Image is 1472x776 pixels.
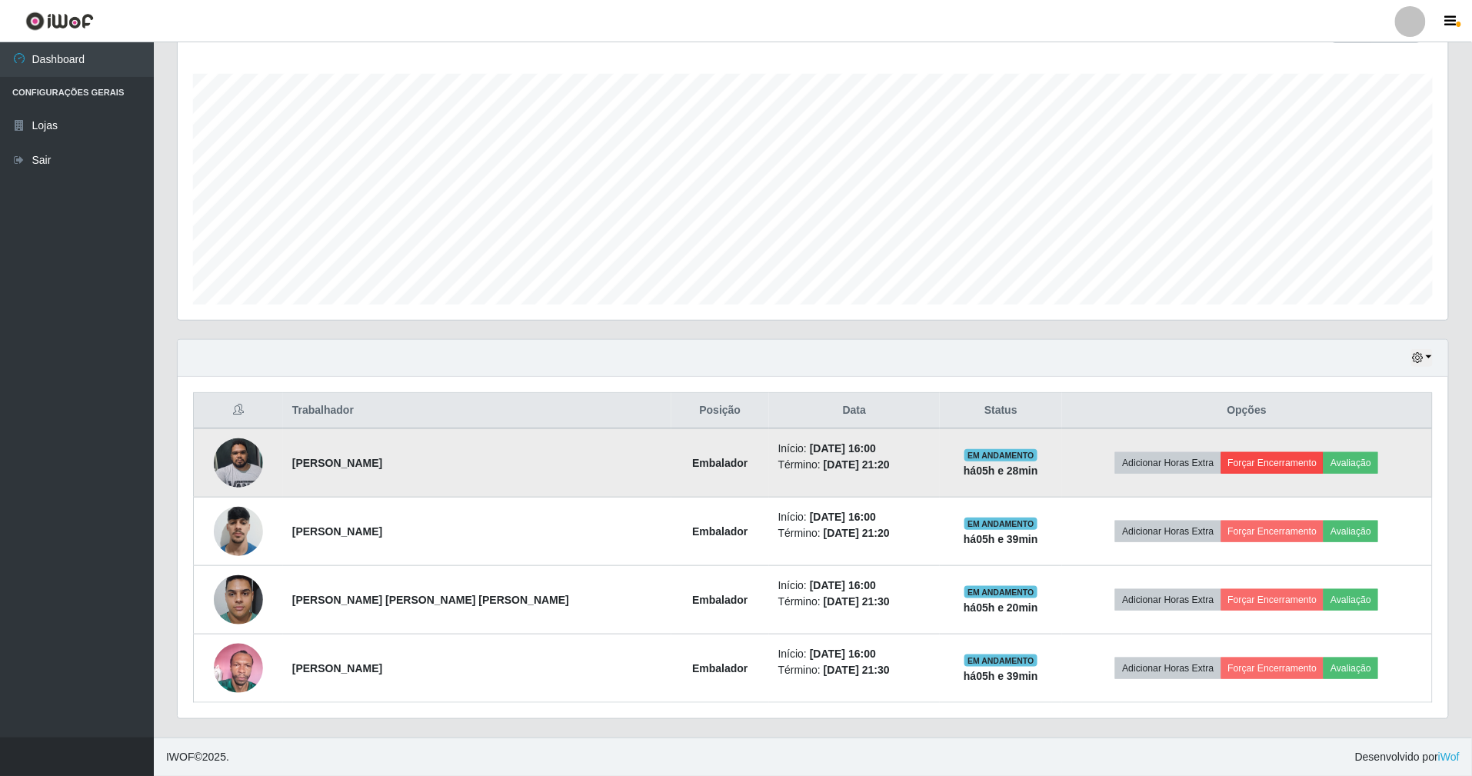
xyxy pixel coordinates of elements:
button: Forçar Encerramento [1221,452,1324,474]
strong: há 05 h e 39 min [964,533,1038,545]
time: [DATE] 21:20 [824,458,890,471]
time: [DATE] 21:20 [824,527,890,539]
button: Avaliação [1324,521,1378,542]
button: Adicionar Horas Extra [1115,589,1221,611]
span: EM ANDAMENTO [964,654,1037,667]
li: Término: [778,525,931,541]
span: Desenvolvido por [1355,749,1460,765]
th: Posição [671,393,769,429]
span: © 2025 . [166,749,229,765]
strong: [PERSON_NAME] [292,662,382,674]
button: Forçar Encerramento [1221,658,1324,679]
time: [DATE] 16:00 [810,648,876,660]
img: CoreUI Logo [25,12,94,31]
li: Término: [778,457,931,473]
button: Avaliação [1324,658,1378,679]
button: Adicionar Horas Extra [1115,452,1221,474]
a: iWof [1438,751,1460,763]
span: EM ANDAMENTO [964,518,1037,530]
li: Início: [778,578,931,594]
time: [DATE] 16:00 [810,511,876,523]
img: 1755788911254.jpeg [214,498,263,564]
button: Avaliação [1324,589,1378,611]
img: 1738540526500.jpeg [214,567,263,632]
th: Opções [1062,393,1433,429]
span: EM ANDAMENTO [964,449,1037,461]
img: 1753956520242.jpeg [214,635,263,701]
th: Status [940,393,1061,429]
strong: [PERSON_NAME] [PERSON_NAME] [PERSON_NAME] [292,594,569,606]
button: Forçar Encerramento [1221,521,1324,542]
img: 1718553093069.jpeg [214,430,263,495]
span: IWOF [166,751,195,763]
strong: Embalador [692,525,748,538]
li: Início: [778,646,931,662]
time: [DATE] 16:00 [810,579,876,591]
button: Adicionar Horas Extra [1115,521,1221,542]
button: Avaliação [1324,452,1378,474]
th: Trabalhador [283,393,671,429]
strong: Embalador [692,594,748,606]
button: Forçar Encerramento [1221,589,1324,611]
strong: há 05 h e 28 min [964,465,1038,477]
li: Início: [778,509,931,525]
span: EM ANDAMENTO [964,586,1037,598]
strong: Embalador [692,662,748,674]
strong: Embalador [692,457,748,469]
button: Adicionar Horas Extra [1115,658,1221,679]
time: [DATE] 16:00 [810,442,876,455]
time: [DATE] 21:30 [824,595,890,608]
strong: [PERSON_NAME] [292,457,382,469]
li: Término: [778,662,931,678]
strong: [PERSON_NAME] [292,525,382,538]
li: Início: [778,441,931,457]
time: [DATE] 21:30 [824,664,890,676]
th: Data [769,393,941,429]
strong: há 05 h e 39 min [964,670,1038,682]
strong: há 05 h e 20 min [964,601,1038,614]
li: Término: [778,594,931,610]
